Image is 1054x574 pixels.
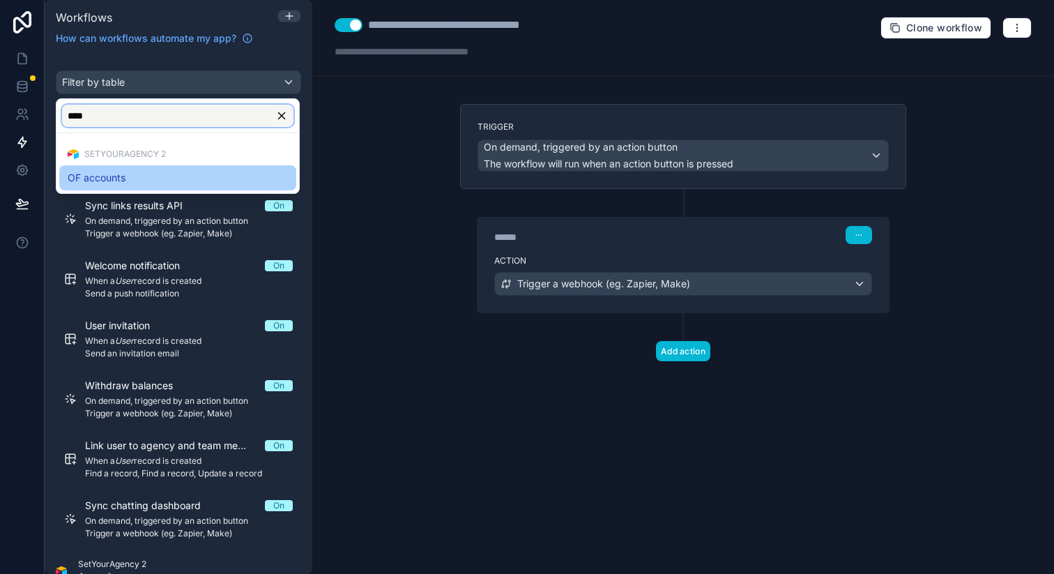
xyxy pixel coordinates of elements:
div: scrollable content [45,54,312,574]
span: OF accounts [68,169,125,186]
button: On demand, triggered by an action buttonThe workflow will run when an action button is pressed [478,139,889,172]
span: On demand, triggered by an action button [484,140,678,154]
span: SetYourAgency 2 [84,149,166,160]
img: Airtable Logo [68,149,79,160]
span: Trigger a webhook (eg. Zapier, Make) [517,277,690,291]
button: Trigger a webhook (eg. Zapier, Make) [494,272,872,296]
span: The workflow will run when an action button is pressed [484,158,733,169]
